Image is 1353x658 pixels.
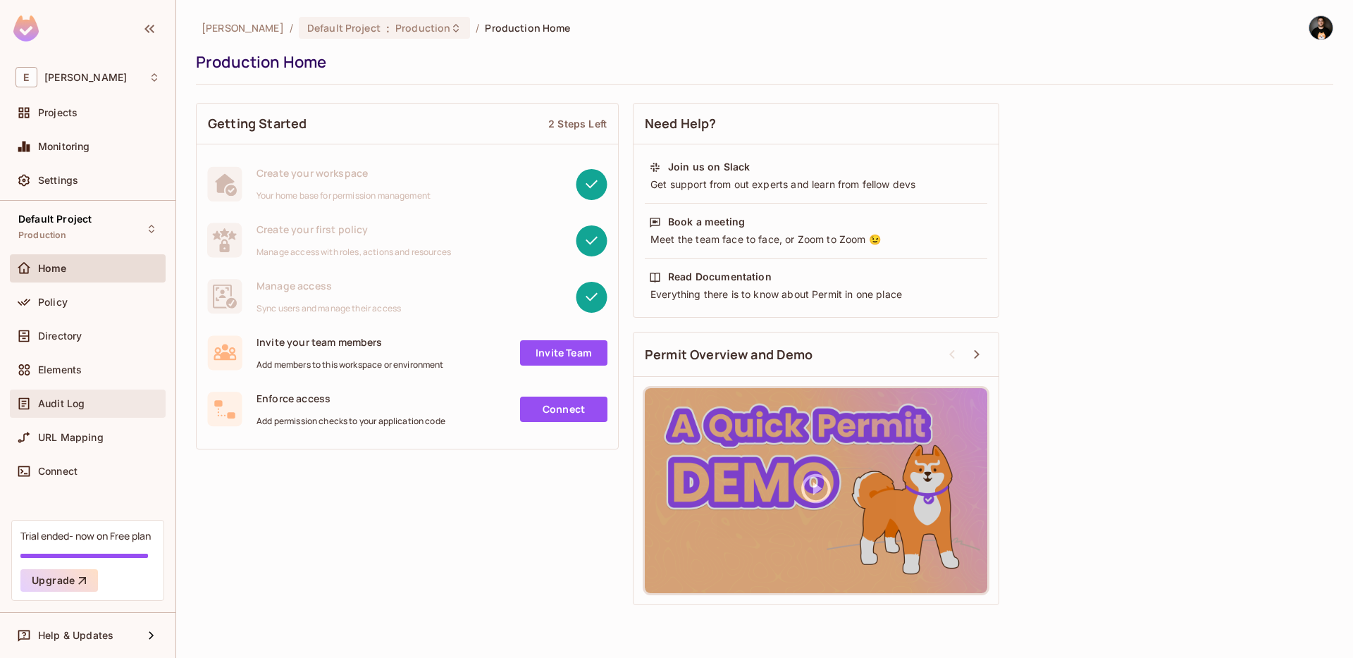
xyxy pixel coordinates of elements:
span: Audit Log [38,398,85,409]
span: Projects [38,107,78,118]
span: Policy [38,297,68,308]
span: Enforce access [257,392,445,405]
img: SReyMgAAAABJRU5ErkJggg== [13,15,39,42]
span: Getting Started [208,115,307,132]
a: Connect [520,397,607,422]
div: Book a meeting [668,215,745,229]
span: Home [38,263,67,274]
div: Production Home [196,51,1326,73]
div: 2 Steps Left [548,117,607,130]
span: Help & Updates [38,630,113,641]
span: Directory [38,330,82,342]
span: Monitoring [38,141,90,152]
span: Elements [38,364,82,375]
span: Invite your team members [257,335,444,349]
span: the active workspace [202,21,284,35]
span: Manage access [257,279,401,292]
span: Manage access with roles, actions and resources [257,247,451,258]
span: : [385,23,390,34]
li: / [476,21,479,35]
button: Upgrade [20,569,98,592]
span: Permit Overview and Demo [645,346,813,364]
span: Create your first policy [257,223,451,236]
span: Connect [38,466,78,477]
span: Sync users and manage their access [257,303,401,314]
span: Settings [38,175,78,186]
span: Production [18,230,67,241]
span: Default Project [307,21,381,35]
span: URL Mapping [38,432,104,443]
span: E [16,67,37,87]
div: Get support from out experts and learn from fellow devs [649,178,983,192]
span: Add members to this workspace or environment [257,359,444,371]
span: Production [395,21,450,35]
div: Trial ended- now on Free plan [20,529,151,542]
div: Read Documentation [668,270,772,284]
span: Workspace: Eli [44,72,127,83]
span: Production Home [485,21,570,35]
a: Invite Team [520,340,607,366]
span: Add permission checks to your application code [257,416,445,427]
div: Everything there is to know about Permit in one place [649,287,983,302]
li: / [290,21,293,35]
div: Join us on Slack [668,160,750,174]
div: Meet the team face to face, or Zoom to Zoom 😉 [649,232,983,247]
span: Default Project [18,213,92,225]
img: Eli Moshkovich [1309,16,1333,39]
span: Create your workspace [257,166,431,180]
span: Your home base for permission management [257,190,431,201]
span: Need Help? [645,115,717,132]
